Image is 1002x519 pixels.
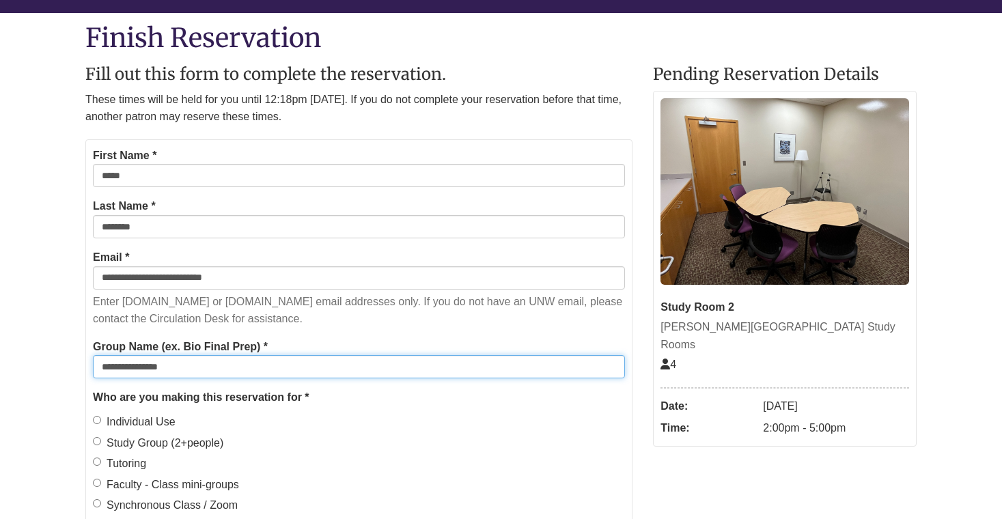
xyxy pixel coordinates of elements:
[93,458,101,466] input: Tutoring
[93,455,146,473] label: Tutoring
[93,434,223,452] label: Study Group (2+people)
[763,395,909,417] dd: [DATE]
[93,496,238,514] label: Synchronous Class / Zoom
[93,249,129,266] label: Email *
[85,66,632,83] h2: Fill out this form to complete the reservation.
[93,437,101,445] input: Study Group (2+people)
[763,417,909,439] dd: 2:00pm - 5:00pm
[93,147,156,165] label: First Name *
[660,318,909,353] div: [PERSON_NAME][GEOGRAPHIC_DATA] Study Rooms
[660,417,756,439] dt: Time:
[660,395,756,417] dt: Date:
[85,91,632,126] p: These times will be held for you until 12:18pm [DATE]. If you do not complete your reservation be...
[93,293,625,328] p: Enter [DOMAIN_NAME] or [DOMAIN_NAME] email addresses only. If you do not have an UNW email, pleas...
[93,338,268,356] label: Group Name (ex. Bio Final Prep) *
[85,23,917,52] h1: Finish Reservation
[93,476,239,494] label: Faculty - Class mini-groups
[93,479,101,487] input: Faculty - Class mini-groups
[653,66,917,83] h2: Pending Reservation Details
[93,499,101,507] input: Synchronous Class / Zoom
[93,413,176,431] label: Individual Use
[93,389,625,406] legend: Who are you making this reservation for *
[93,197,156,215] label: Last Name *
[660,298,909,316] div: Study Room 2
[660,359,676,370] span: The capacity of this space
[660,98,909,285] img: Study Room 2
[93,416,101,424] input: Individual Use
